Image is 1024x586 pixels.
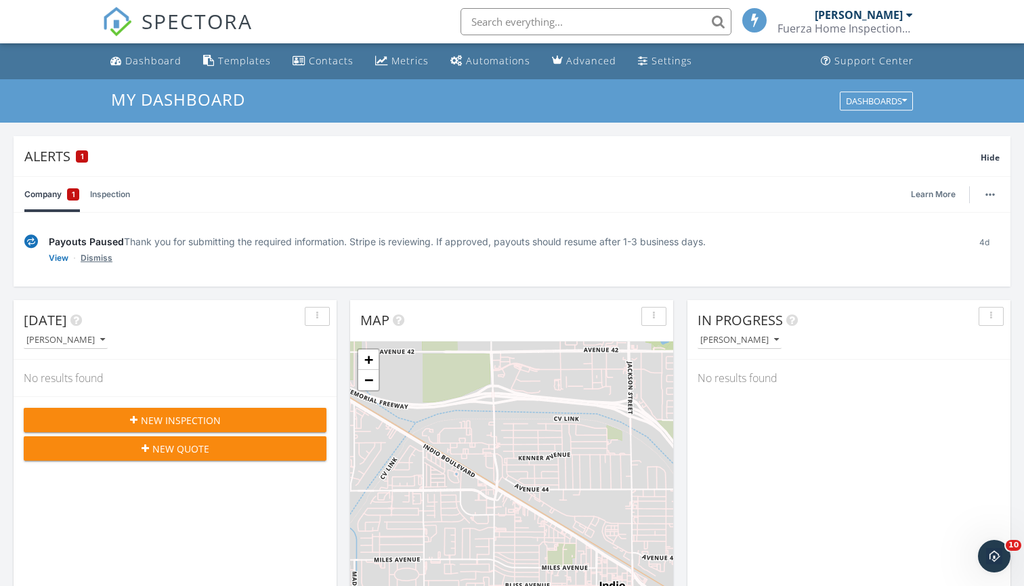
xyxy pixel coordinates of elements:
span: [DATE] [24,311,67,329]
a: Templates [198,49,276,74]
div: Support Center [834,54,914,67]
a: Zoom in [358,350,379,370]
div: No results found [14,360,337,396]
div: Templates [218,54,271,67]
span: In Progress [698,311,783,329]
div: Alerts [24,147,981,165]
div: Contacts [309,54,354,67]
span: 10 [1006,540,1021,551]
div: Dashboards [846,96,907,106]
div: [PERSON_NAME] [815,8,903,22]
span: New Quote [152,442,209,456]
span: 1 [81,152,84,161]
a: Metrics [370,49,434,74]
span: New Inspection [141,413,221,427]
img: under-review-2fe708636b114a7f4b8d.svg [24,234,38,249]
a: Company [24,177,79,212]
div: Thank you for submitting the required information. Stripe is reviewing. If approved, payouts shou... [49,234,958,249]
input: Search everything... [461,8,731,35]
span: 1 [72,188,75,201]
div: Metrics [391,54,429,67]
div: 4d [969,234,1000,265]
span: Map [360,311,389,329]
div: Fuerza Home Inspections LLC [777,22,913,35]
div: Settings [652,54,692,67]
div: Advanced [566,54,616,67]
div: Dashboard [125,54,182,67]
a: Inspection [90,177,130,212]
button: Dashboards [840,91,913,110]
span: SPECTORA [142,7,253,35]
iframe: Intercom live chat [978,540,1010,572]
span: Payouts Paused [49,236,124,247]
img: The Best Home Inspection Software - Spectora [102,7,132,37]
a: Learn More [911,188,964,201]
button: [PERSON_NAME] [698,331,782,350]
a: Settings [633,49,698,74]
span: My Dashboard [111,88,245,110]
a: Zoom out [358,370,379,390]
button: New Quote [24,436,326,461]
div: No results found [687,360,1010,396]
div: Automations [466,54,530,67]
a: Support Center [815,49,919,74]
img: ellipsis-632cfdd7c38ec3a7d453.svg [985,193,995,196]
a: Contacts [287,49,359,74]
button: New Inspection [24,408,326,432]
a: Dismiss [81,251,112,265]
a: Automations (Basic) [445,49,536,74]
a: View [49,251,68,265]
span: Hide [981,152,1000,163]
div: [PERSON_NAME] [700,335,779,345]
a: Dashboard [105,49,187,74]
a: SPECTORA [102,18,253,47]
a: Advanced [547,49,622,74]
button: [PERSON_NAME] [24,331,108,350]
div: [PERSON_NAME] [26,335,105,345]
